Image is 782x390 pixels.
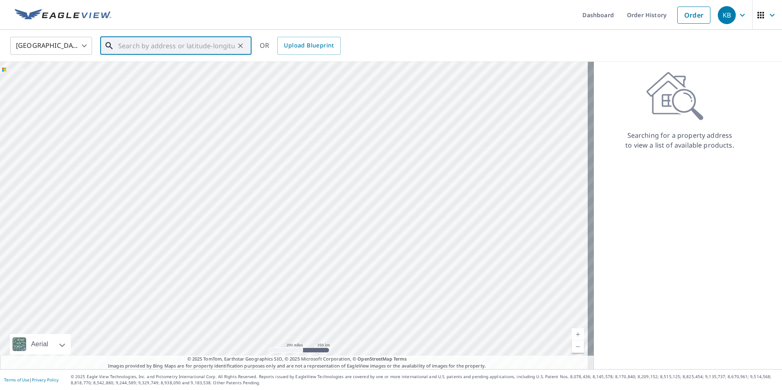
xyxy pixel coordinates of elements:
[118,34,235,57] input: Search by address or latitude-longitude
[718,6,736,24] div: KB
[29,334,51,354] div: Aerial
[572,341,584,353] a: Current Level 5, Zoom Out
[10,334,71,354] div: Aerial
[187,356,407,363] span: © 2025 TomTom, Earthstar Geographics SIO, © 2025 Microsoft Corporation, ©
[357,356,392,362] a: OpenStreetMap
[15,9,111,21] img: EV Logo
[4,377,29,383] a: Terms of Use
[625,130,735,150] p: Searching for a property address to view a list of available products.
[4,377,58,382] p: |
[677,7,710,24] a: Order
[277,37,340,55] a: Upload Blueprint
[71,374,778,386] p: © 2025 Eagle View Technologies, Inc. and Pictometry International Corp. All Rights Reserved. Repo...
[284,40,334,51] span: Upload Blueprint
[235,40,246,52] button: Clear
[572,328,584,341] a: Current Level 5, Zoom In
[393,356,407,362] a: Terms
[10,34,92,57] div: [GEOGRAPHIC_DATA]
[260,37,341,55] div: OR
[32,377,58,383] a: Privacy Policy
